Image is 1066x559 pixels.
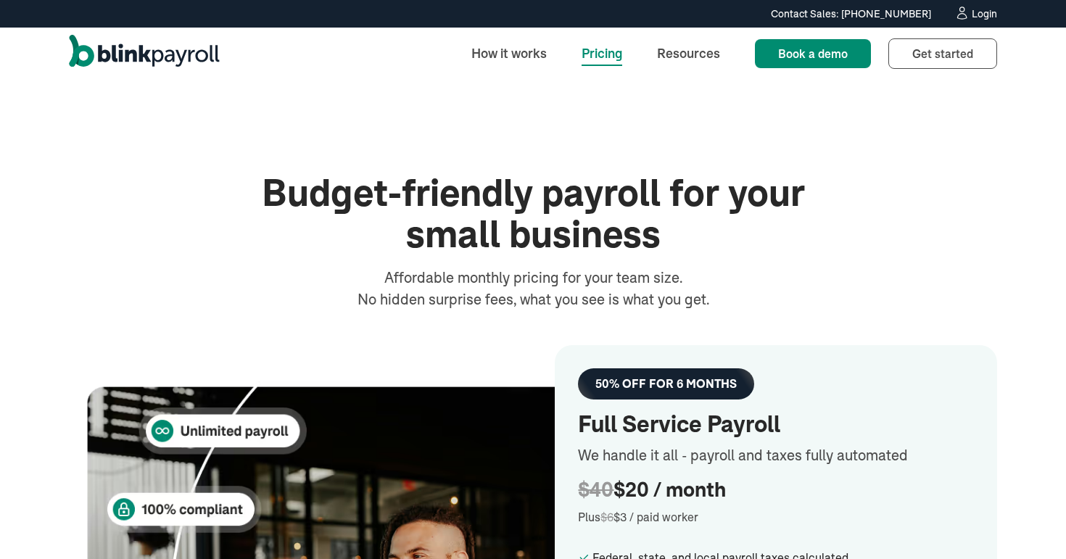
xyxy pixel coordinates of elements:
[570,38,634,69] a: Pricing
[778,46,848,61] span: Book a demo
[595,377,737,391] div: 50% OFF FOR 6 MONTHS
[578,478,974,502] div: $20 / month
[954,6,997,22] a: Login
[578,444,974,466] div: We handle it all - payroll and taxes fully automated
[578,411,974,439] h2: Full Service Payroll
[972,9,997,19] div: Login
[578,479,613,501] span: $40
[353,267,713,310] div: Affordable monthly pricing for your team size. No hidden surprise fees, what you see is what you ...
[645,38,732,69] a: Resources
[888,38,997,69] a: Get started
[755,39,871,68] a: Book a demo
[600,510,613,524] span: $6
[771,7,931,22] div: Contact Sales: [PHONE_NUMBER]
[460,38,558,69] a: How it works
[243,173,823,255] h1: Budget-friendly payroll for your small business
[912,46,973,61] span: Get started
[578,508,974,526] div: Plus $3 / paid worker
